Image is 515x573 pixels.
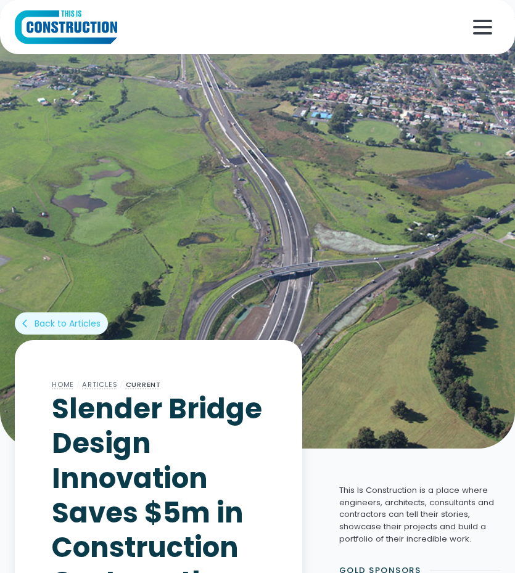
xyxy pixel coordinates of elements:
div: / [74,377,82,392]
a: Current [126,380,161,389]
a: home [15,10,117,44]
div: menu [464,9,500,45]
p: This Is Construction is a place where engineers, architects, consultants and contractors can tell... [339,484,500,545]
div: arrow_back_ios [22,318,32,330]
a: Home [52,380,74,389]
a: arrow_back_iosBack to Articles [15,312,108,335]
a: Articles [82,380,117,389]
div: / [117,377,125,392]
img: This Is Construction Logo [15,10,117,44]
div: Back to Articles [35,317,101,330]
